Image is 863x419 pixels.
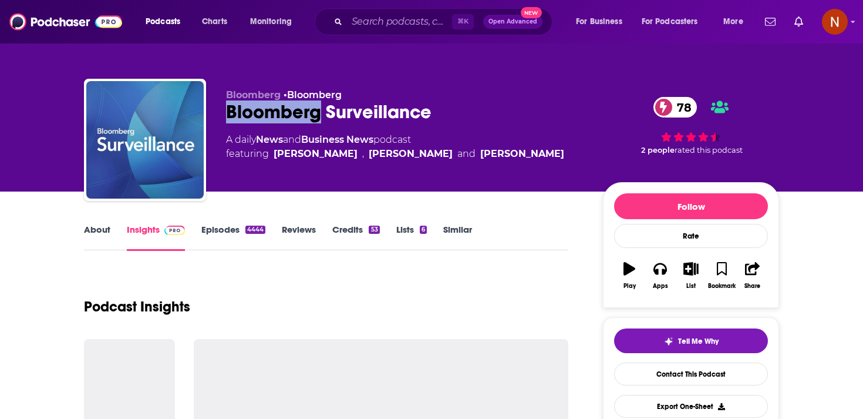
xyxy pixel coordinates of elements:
[642,14,698,30] span: For Podcasters
[362,147,364,161] span: ,
[744,283,760,290] div: Share
[614,193,768,219] button: Follow
[9,11,122,33] img: Podchaser - Follow, Share and Rate Podcasts
[678,337,719,346] span: Tell Me Why
[420,226,427,234] div: 6
[645,254,675,297] button: Apps
[452,14,474,29] span: ⌘ K
[521,7,542,18] span: New
[201,224,265,251] a: Episodes4444
[634,12,715,31] button: open menu
[226,89,281,100] span: Bloomberg
[256,134,283,145] a: News
[676,254,706,297] button: List
[653,283,668,290] div: Apps
[326,8,564,35] div: Search podcasts, credits, & more...
[250,14,292,30] span: Monitoring
[332,224,379,251] a: Credits53
[301,134,373,145] a: Business News
[614,329,768,353] button: tell me why sparkleTell Me Why
[443,224,472,251] a: Similar
[488,19,537,25] span: Open Advanced
[614,254,645,297] button: Play
[614,395,768,418] button: Export One-Sheet
[665,97,697,118] span: 78
[686,283,696,290] div: List
[614,363,768,386] a: Contact This Podcast
[715,12,758,31] button: open menu
[396,224,427,251] a: Lists6
[641,146,675,155] span: 2 people
[480,147,564,161] a: [PERSON_NAME]
[369,226,379,234] div: 53
[282,224,316,251] a: Reviews
[164,226,185,235] img: Podchaser Pro
[790,12,808,32] a: Show notifications dropdown
[675,146,743,155] span: rated this podcast
[245,226,265,234] div: 4444
[274,147,358,161] a: [PERSON_NAME]
[623,283,636,290] div: Play
[483,15,542,29] button: Open AdvancedNew
[369,147,453,161] a: [PERSON_NAME]
[226,147,564,161] span: featuring
[664,337,673,346] img: tell me why sparkle
[576,14,622,30] span: For Business
[283,134,301,145] span: and
[84,224,110,251] a: About
[568,12,637,31] button: open menu
[86,81,204,199] img: Bloomberg Surveillance
[137,12,195,31] button: open menu
[347,12,452,31] input: Search podcasts, credits, & more...
[194,12,234,31] a: Charts
[284,89,342,100] span: •
[84,298,190,316] h1: Podcast Insights
[614,224,768,248] div: Rate
[723,14,743,30] span: More
[822,9,848,35] img: User Profile
[202,14,227,30] span: Charts
[146,14,180,30] span: Podcasts
[242,12,307,31] button: open menu
[226,133,564,161] div: A daily podcast
[708,283,736,290] div: Bookmark
[127,224,185,251] a: InsightsPodchaser Pro
[760,12,780,32] a: Show notifications dropdown
[822,9,848,35] span: Logged in as AdelNBM
[706,254,737,297] button: Bookmark
[822,9,848,35] button: Show profile menu
[457,147,476,161] span: and
[737,254,768,297] button: Share
[653,97,697,118] a: 78
[287,89,342,100] a: Bloomberg
[603,89,779,162] div: 78 2 peoplerated this podcast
